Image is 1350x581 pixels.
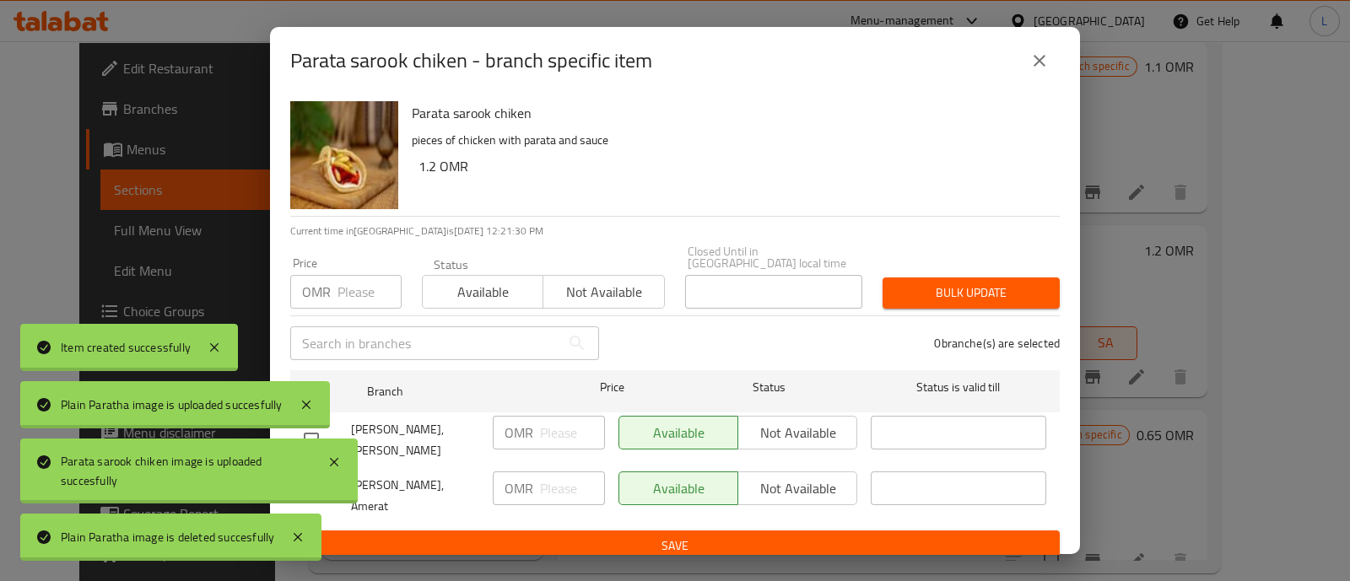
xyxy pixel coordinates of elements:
[290,530,1060,562] button: Save
[290,101,398,209] img: Parata sarook chiken
[883,277,1060,309] button: Bulk update
[896,282,1046,304] span: Bulk update
[351,475,479,517] span: [PERSON_NAME], Amerat
[540,471,605,505] input: Please enter price
[302,282,331,302] p: OMR
[422,275,543,309] button: Available
[505,422,533,443] p: OMR
[351,419,479,461] span: [PERSON_NAME], [PERSON_NAME]
[871,377,1046,398] span: Status is valid till
[505,478,533,498] p: OMR
[290,326,560,360] input: Search in branches
[1019,40,1060,81] button: close
[290,223,1060,239] p: Current time in [GEOGRAPHIC_DATA] is [DATE] 12:21:30 PM
[682,377,857,398] span: Status
[61,452,310,490] div: Parata sarook chiken image is uploaded succesfully
[934,335,1060,352] p: 0 branche(s) are selected
[556,377,668,398] span: Price
[61,528,274,546] div: Plain Paratha image is deleted succesfully
[418,154,1046,178] h6: 1.2 OMR
[337,275,402,309] input: Please enter price
[550,280,657,304] span: Not available
[61,338,191,357] div: Item created successfully
[543,275,664,309] button: Not available
[61,395,283,414] div: Plain Paratha image is uploaded succesfully
[304,535,1046,557] span: Save
[540,416,605,449] input: Please enter price
[429,280,537,304] span: Available
[412,101,1046,125] h6: Parata sarook chiken
[290,47,652,74] h2: Parata sarook chiken - branch specific item
[412,130,1046,151] p: pieces of chicken with parata and sauce
[367,381,543,402] span: Branch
